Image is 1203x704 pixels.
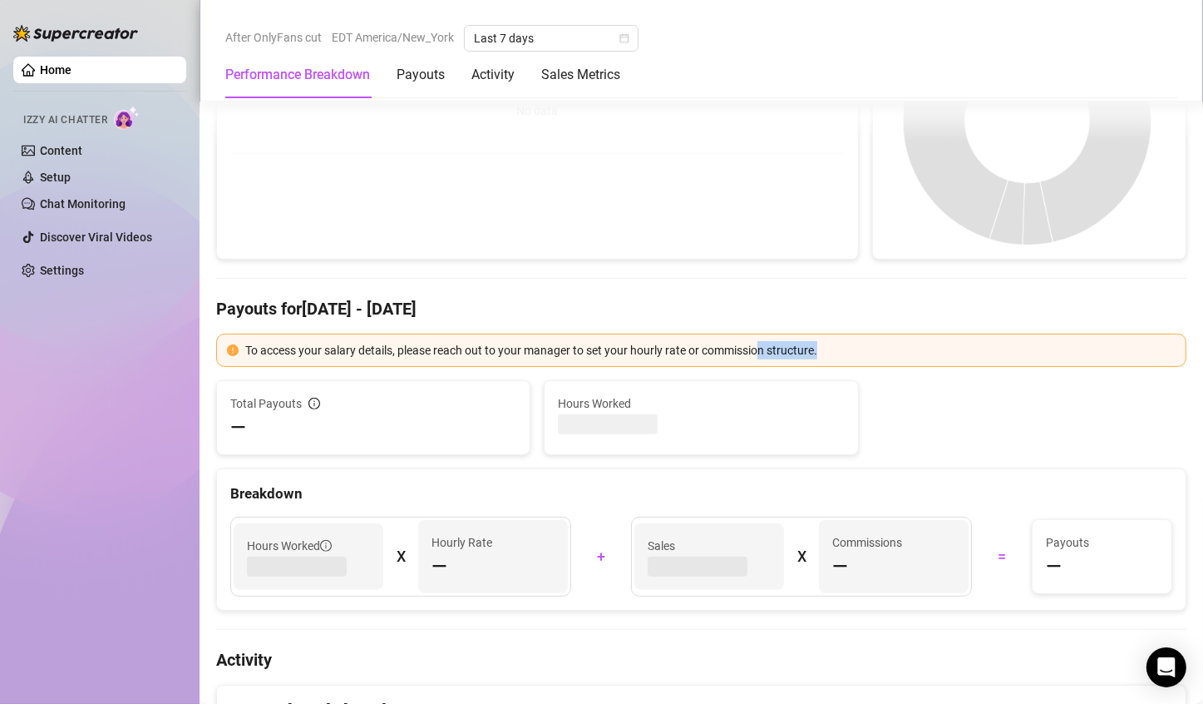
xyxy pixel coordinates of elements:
span: After OnlyFans cut [225,25,322,50]
span: Payouts [1046,533,1158,552]
span: exclamation-circle [227,345,239,356]
span: Hours Worked [247,537,332,555]
div: Performance Breakdown [225,65,370,85]
h4: Activity [216,648,1186,672]
div: To access your salary details, please reach out to your manager to set your hourly rate or commis... [245,341,1176,359]
a: Setup [40,171,71,184]
span: info-circle [308,398,320,409]
a: Settings [40,264,84,277]
span: Hours Worked [558,394,844,413]
a: Content [40,144,82,157]
div: Open Intercom Messenger [1146,647,1186,687]
a: Chat Monitoring [40,197,126,211]
span: Sales [648,537,771,555]
div: = [982,543,1022,570]
span: info-circle [320,540,332,552]
a: Home [40,63,71,77]
div: X [797,543,806,570]
span: EDT America/New_York [332,25,454,50]
span: — [431,553,447,580]
article: Hourly Rate [431,533,492,552]
span: — [230,414,246,441]
div: Breakdown [230,483,1172,505]
div: X [397,543,405,570]
span: Total Payouts [230,394,302,413]
span: Izzy AI Chatter [23,112,107,128]
img: AI Chatter [114,106,140,130]
div: Payouts [397,65,445,85]
span: calendar [619,33,629,43]
a: Discover Viral Videos [40,231,152,244]
article: Commissions [832,533,902,552]
span: — [1046,553,1062,580]
img: logo-BBDzfeDw.svg [13,25,138,42]
span: — [832,553,848,580]
span: Last 7 days [474,26,629,51]
div: + [581,543,621,570]
h4: Payouts for [DATE] - [DATE] [216,297,1186,320]
div: Sales Metrics [541,65,620,85]
div: Activity [471,65,515,85]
